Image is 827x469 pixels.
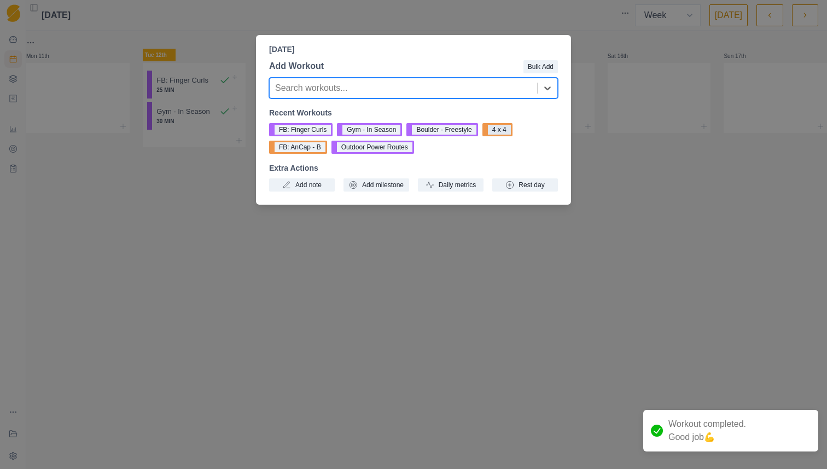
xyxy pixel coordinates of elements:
button: Rest day [492,178,558,192]
p: [DATE] [269,44,558,55]
button: Add milestone [343,178,409,192]
button: Daily metrics [418,178,484,192]
button: Outdoor Power Routes [331,141,414,154]
button: Gym - In Season [337,123,402,136]
p: Extra Actions [269,163,558,174]
button: Boulder - Freestyle [406,123,477,136]
p: Recent Workouts [269,107,558,119]
button: 4 x 4 [482,123,512,136]
p: Workout completed. Good job 💪 [668,418,746,444]
button: FB: AnCap - B [269,141,327,154]
button: Bulk Add [523,60,558,73]
button: FB: Finger Curls [269,123,333,136]
p: Add Workout [269,60,324,73]
button: Add note [269,178,335,192]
